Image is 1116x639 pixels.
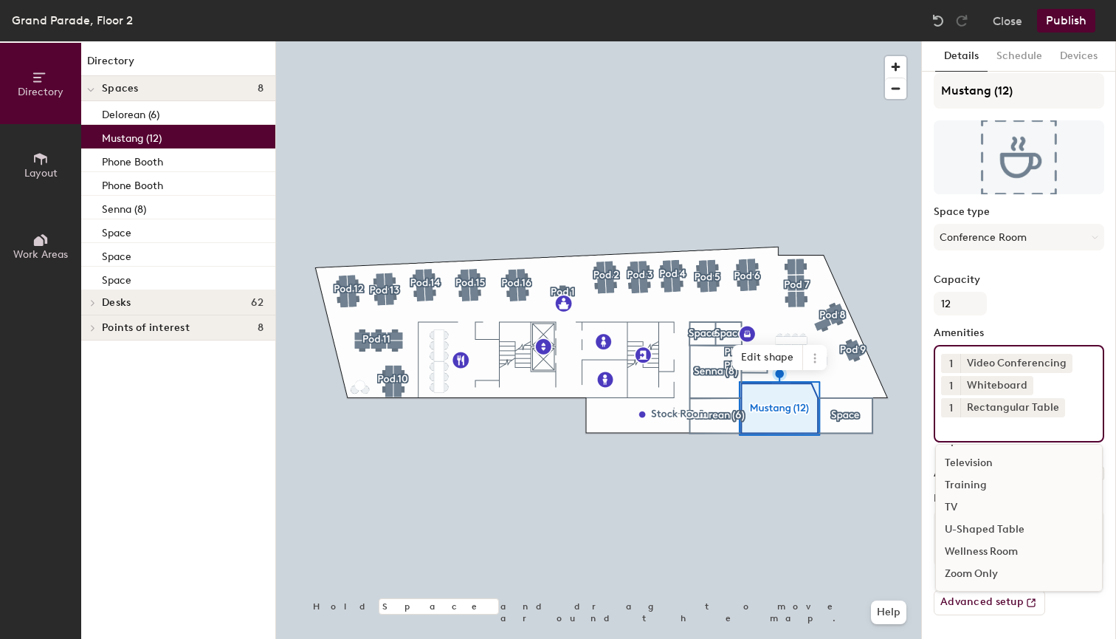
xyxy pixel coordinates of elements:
[934,590,1045,615] button: Advanced setup
[102,128,162,145] p: Mustang (12)
[732,345,803,370] span: Edit shape
[102,199,146,216] p: Senna (8)
[258,322,263,334] span: 8
[941,376,960,395] button: 1
[1051,41,1106,72] button: Devices
[960,398,1065,417] div: Rectangular Table
[936,563,1102,585] div: Zoom Only
[993,9,1022,33] button: Close
[258,83,263,95] span: 8
[936,519,1102,541] div: U-Shaped Table
[934,327,1104,339] label: Amenities
[934,206,1104,218] label: Space type
[871,601,906,624] button: Help
[936,496,1102,519] div: TV
[81,53,275,76] h1: Directory
[102,151,163,168] p: Phone Booth
[949,378,953,394] span: 1
[934,274,1104,286] label: Capacity
[935,41,988,72] button: Details
[936,474,1102,496] div: Training
[934,224,1104,250] button: Conference Room
[941,398,960,417] button: 1
[102,222,131,239] p: Space
[936,541,1102,563] div: Wellness Room
[102,322,190,334] span: Points of interest
[941,354,960,373] button: 1
[960,354,1072,373] div: Video Conferencing
[931,13,945,28] img: Undo
[13,248,68,261] span: Work Areas
[24,167,58,180] span: Layout
[251,297,263,309] span: 62
[960,376,1033,395] div: Whiteboard
[102,83,139,95] span: Spaces
[949,400,953,416] span: 1
[102,270,131,287] p: Space
[102,175,163,192] p: Phone Booth
[954,13,969,28] img: Redo
[934,468,986,479] label: Accessible
[934,493,1104,505] label: Notes
[934,120,1104,194] img: The space named Mustang (12)
[988,41,1051,72] button: Schedule
[102,297,131,309] span: Desks
[936,452,1102,474] div: Television
[18,86,63,98] span: Directory
[102,246,131,263] p: Space
[12,11,133,30] div: Grand Parade, Floor 2
[102,104,159,121] p: Delorean (6)
[949,356,953,372] span: 1
[1037,9,1095,33] button: Publish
